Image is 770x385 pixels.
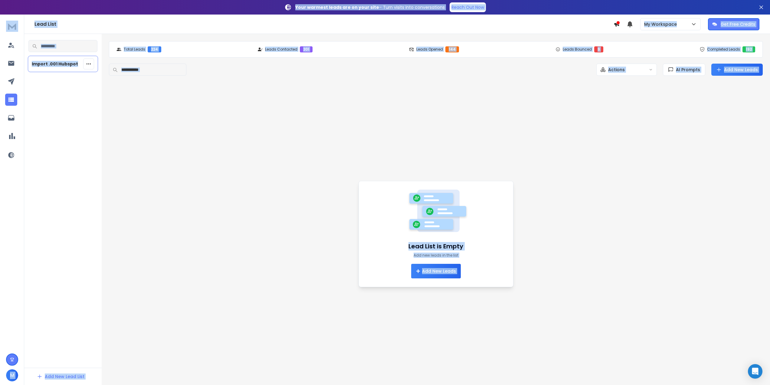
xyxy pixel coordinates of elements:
[748,364,762,379] div: Open Intercom Messenger
[265,47,297,52] p: Leads Contacted
[6,369,18,381] button: M
[414,253,458,258] p: Add new leads in the list
[295,4,379,10] strong: Your warmest leads are on your site
[673,67,700,73] span: AI Prompts
[663,64,705,76] button: AI Prompts
[32,370,89,383] button: Add New Lead List
[563,47,592,52] p: Leads Bounced
[450,2,486,12] a: Reach Out Now
[408,242,463,251] h1: Lead List is Empty
[6,21,18,32] img: logo
[300,46,313,52] div: 201
[644,21,679,27] p: My Workspace
[295,4,445,10] p: – Turn visits into conversations
[742,46,755,52] div: 192
[148,46,161,52] div: 224
[32,61,78,67] p: Import .001 Hubspot
[124,47,145,52] p: Total Leads
[708,18,759,30] button: Get Free Credits
[416,47,443,52] p: Leads Opened
[711,64,763,76] button: Add New Leads
[411,264,461,278] button: Add New Leads
[608,67,625,73] p: Actions
[707,47,740,52] p: Completed Leads
[451,4,484,10] p: Reach Out Now
[34,21,614,28] h1: Lead List
[445,46,459,52] div: 144
[716,67,758,73] a: Add New Leads
[594,46,603,52] div: 9
[721,21,755,27] p: Get Free Credits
